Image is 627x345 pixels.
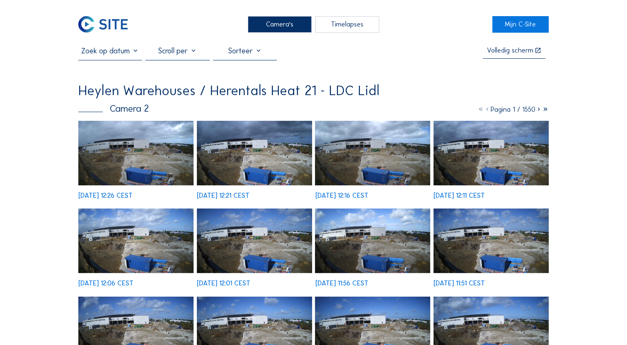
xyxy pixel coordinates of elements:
[315,121,430,185] img: image_53196709
[78,16,135,33] a: C-SITE Logo
[78,84,379,98] div: Heylen Warehouses / Herentals Heat 21 - LDC Lidl
[78,208,194,273] img: image_53196430
[315,16,379,33] div: Timelapses
[78,192,133,199] div: [DATE] 12:26 CEST
[197,192,249,199] div: [DATE] 12:21 CEST
[433,121,549,185] img: image_53196564
[78,46,142,55] input: Zoek op datum 󰅀
[78,121,194,185] img: image_53196978
[197,280,250,287] div: [DATE] 12:01 CEST
[492,16,549,33] a: Mijn C-Site
[197,121,312,185] img: image_53196841
[197,208,312,273] img: image_53196290
[78,280,133,287] div: [DATE] 12:06 CEST
[248,16,312,33] div: Camera's
[315,192,368,199] div: [DATE] 12:16 CEST
[433,208,549,273] img: image_53196008
[491,105,535,113] span: Pagina 1 / 1550
[315,280,368,287] div: [DATE] 11:56 CEST
[78,104,149,113] div: Camera 2
[433,280,485,287] div: [DATE] 11:51 CEST
[78,16,128,33] img: C-SITE Logo
[433,192,485,199] div: [DATE] 12:11 CEST
[315,208,430,273] img: image_53196142
[487,47,533,54] div: Volledig scherm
